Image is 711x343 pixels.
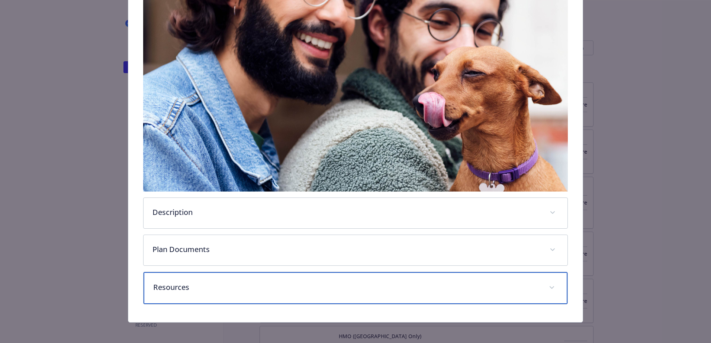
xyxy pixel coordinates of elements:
[153,282,540,293] p: Resources
[144,198,567,228] div: Description
[144,272,567,304] div: Resources
[152,244,541,255] p: Plan Documents
[152,207,541,218] p: Description
[144,235,567,265] div: Plan Documents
